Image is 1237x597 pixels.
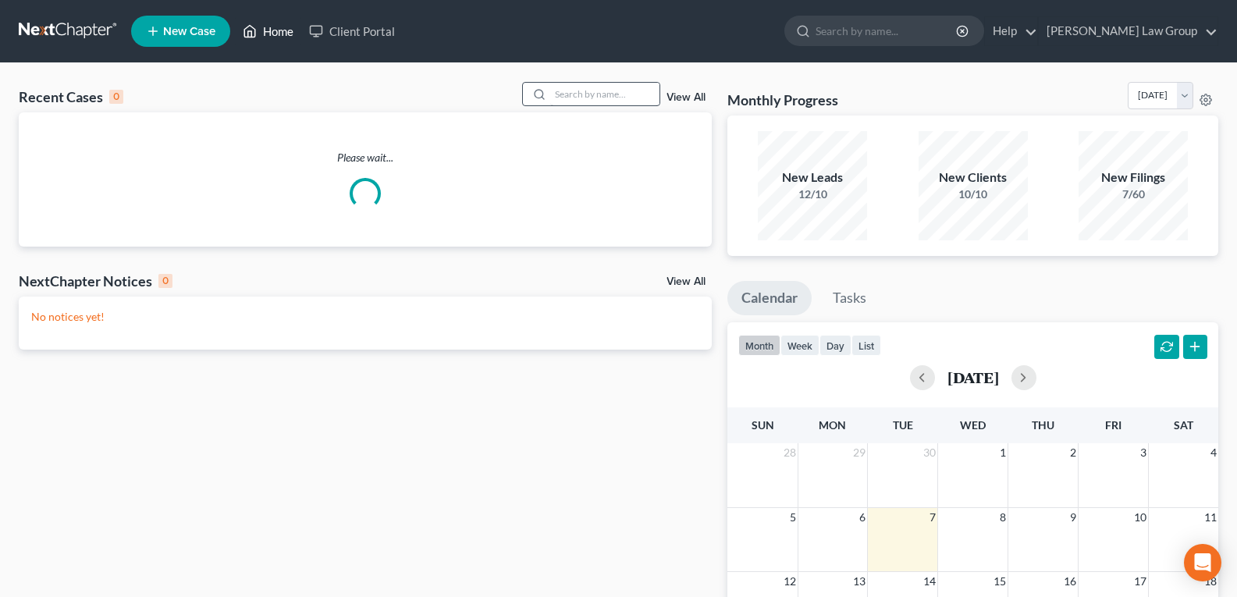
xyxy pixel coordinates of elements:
span: 4 [1209,443,1218,462]
div: Recent Cases [19,87,123,106]
span: 13 [851,572,867,591]
a: Home [235,17,301,45]
span: 7 [928,508,937,527]
span: New Case [163,26,215,37]
span: 1 [998,443,1008,462]
div: New Leads [758,169,867,187]
span: 14 [922,572,937,591]
span: Fri [1105,418,1121,432]
a: [PERSON_NAME] Law Group [1039,17,1217,45]
span: 30 [922,443,937,462]
span: 8 [998,508,1008,527]
h2: [DATE] [947,369,999,386]
div: NextChapter Notices [19,272,172,290]
span: 9 [1068,508,1078,527]
span: 17 [1132,572,1148,591]
span: Mon [819,418,846,432]
span: 5 [788,508,798,527]
a: View All [666,276,706,287]
div: New Filings [1079,169,1188,187]
div: 10/10 [919,187,1028,202]
div: 0 [109,90,123,104]
div: Open Intercom Messenger [1184,544,1221,581]
span: 3 [1139,443,1148,462]
div: New Clients [919,169,1028,187]
span: Wed [960,418,986,432]
a: Tasks [819,281,880,315]
button: week [780,335,819,356]
span: Sat [1174,418,1193,432]
a: Help [985,17,1037,45]
span: 10 [1132,508,1148,527]
input: Search by name... [550,83,659,105]
span: Thu [1032,418,1054,432]
span: 28 [782,443,798,462]
h3: Monthly Progress [727,91,838,109]
div: 7/60 [1079,187,1188,202]
div: 0 [158,274,172,288]
span: Tue [893,418,913,432]
span: 2 [1068,443,1078,462]
input: Search by name... [816,16,958,45]
button: list [851,335,881,356]
span: 16 [1062,572,1078,591]
a: Calendar [727,281,812,315]
p: No notices yet! [31,309,699,325]
span: 29 [851,443,867,462]
span: 12 [782,572,798,591]
span: 11 [1203,508,1218,527]
a: View All [666,92,706,103]
span: 15 [992,572,1008,591]
div: 12/10 [758,187,867,202]
p: Please wait... [19,150,712,165]
span: Sun [752,418,774,432]
span: 6 [858,508,867,527]
a: Client Portal [301,17,403,45]
button: day [819,335,851,356]
button: month [738,335,780,356]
